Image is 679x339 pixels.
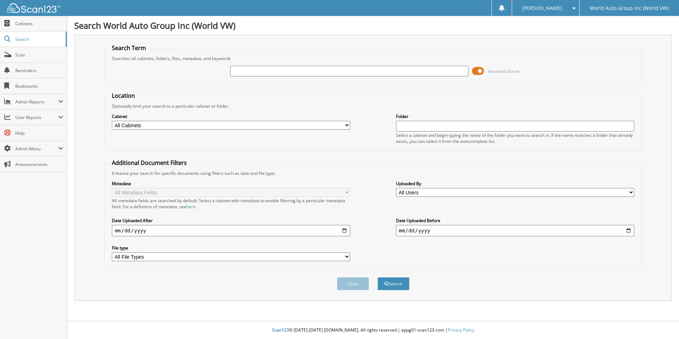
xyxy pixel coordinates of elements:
label: Date Uploaded Before [396,217,634,224]
span: Advanced Search [488,69,520,74]
span: Announcements [15,161,63,167]
span: World Auto Group Inc (World VW) [590,6,669,10]
span: Admin Reports [15,99,58,105]
div: © [DATE]-[DATE] [DOMAIN_NAME]. All rights reserved | appg01-scan123-com | [67,322,679,339]
legend: Additional Document Filters [108,159,190,167]
div: Select a cabinet and begin typing the name of the folder you want to search in. If the name match... [396,132,634,144]
span: Scan123 [272,327,289,333]
label: Uploaded By [396,181,634,187]
legend: Search Term [108,44,150,52]
span: Search [15,36,62,42]
a: here [186,204,196,210]
div: All metadata fields are searched by default. Select a cabinet with metadata to enable filtering b... [112,198,350,210]
h1: Search World Auto Group Inc (World VW) [74,20,672,31]
label: File type [112,245,350,251]
a: Privacy Policy [448,327,474,333]
span: Reminders [15,68,63,74]
label: Folder [396,113,634,119]
span: Help [15,130,63,136]
button: Clear [337,277,369,290]
div: Enhance your search for specific documents using filters such as date and file type. [108,170,638,176]
label: Cabinet [112,113,350,119]
span: [PERSON_NAME] [522,6,562,10]
span: Cabinets [15,21,63,27]
div: Searches all cabinets, folders, files, metadata, and keywords [108,55,638,61]
img: scan123-logo-white.svg [7,3,60,13]
legend: Location [108,92,138,99]
div: Optionally limit your search to a particular cabinet or folder [108,103,638,109]
label: Date Uploaded After [112,217,350,224]
span: Scan [15,52,63,58]
label: Metadata [112,181,350,187]
input: end [396,225,634,236]
span: Bookmarks [15,83,63,89]
span: Admin Menu [15,146,58,152]
span: User Reports [15,114,58,120]
input: start [112,225,350,236]
button: Search [377,277,409,290]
